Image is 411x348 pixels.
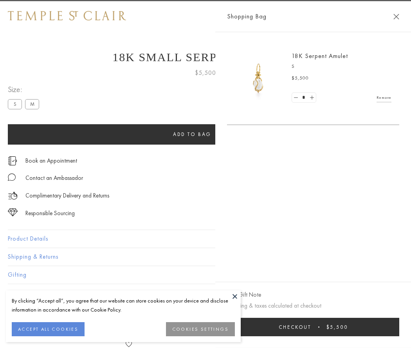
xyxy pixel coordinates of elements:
div: Responsible Sourcing [25,208,75,218]
button: Add to bag [8,124,377,145]
span: Add to bag [173,131,211,138]
p: Shipping & taxes calculated at checkout [227,301,399,311]
button: Add Gift Note [227,290,261,300]
label: S [8,99,22,109]
span: Shopping Bag [227,11,267,22]
img: icon_sourcing.svg [8,208,18,216]
a: Set quantity to 0 [292,93,300,103]
a: 18K Serpent Amulet [292,52,348,60]
button: Product Details [8,230,403,248]
div: By clicking “Accept all”, you agree that our website can store cookies on your device and disclos... [12,296,235,314]
p: S [292,63,391,71]
a: Book an Appointment [25,156,77,165]
img: icon_appointment.svg [8,156,17,165]
button: COOKIES SETTINGS [166,322,235,336]
img: Temple St. Clair [8,11,126,20]
span: Checkout [279,324,311,330]
button: Shipping & Returns [8,248,403,266]
img: P51836-E11SERPPV [235,55,282,102]
img: MessageIcon-01_2.svg [8,173,16,181]
p: Complimentary Delivery and Returns [25,191,109,201]
span: $5,500 [326,324,348,330]
a: Remove [377,93,391,102]
span: $5,500 [195,68,216,78]
a: Set quantity to 2 [308,93,315,103]
h1: 18K Small Serpent Amulet [8,51,403,64]
button: Close Shopping Bag [393,14,399,20]
label: M [25,99,39,109]
span: Size: [8,83,42,96]
img: icon_delivery.svg [8,191,18,201]
button: ACCEPT ALL COOKIES [12,322,85,336]
div: Contact an Ambassador [25,173,83,183]
span: $5,500 [292,74,309,82]
button: Checkout $5,500 [227,318,399,336]
button: Gifting [8,266,403,284]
